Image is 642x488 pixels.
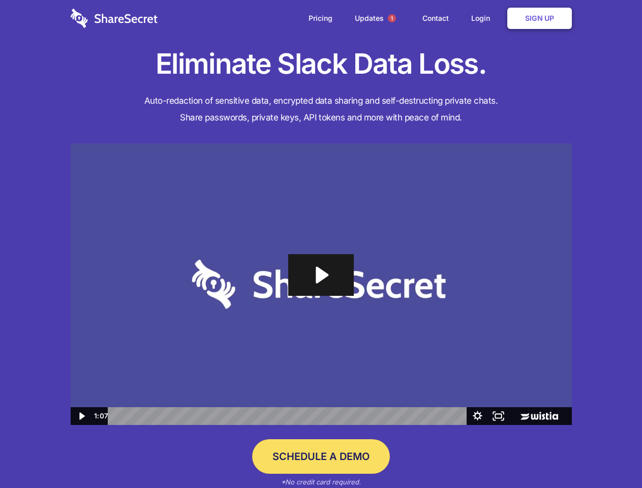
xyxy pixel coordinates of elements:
[298,3,343,34] a: Pricing
[488,407,509,425] button: Fullscreen
[71,143,572,425] img: Sharesecret
[71,407,91,425] button: Play Video
[288,254,353,296] button: Play Video: Sharesecret Slack Extension
[252,439,390,474] a: Schedule a Demo
[71,46,572,82] h1: Eliminate Slack Data Loss.
[71,93,572,126] h4: Auto-redaction of sensitive data, encrypted data sharing and self-destructing private chats. Shar...
[507,8,572,29] a: Sign Up
[71,9,158,28] img: logo-wordmark-white-trans-d4663122ce5f474addd5e946df7df03e33cb6a1c49d2221995e7729f52c070b2.svg
[461,3,505,34] a: Login
[281,478,361,486] em: *No credit card required.
[116,407,462,425] div: Playbar
[509,407,571,425] a: Wistia Logo -- Learn More
[388,14,396,22] span: 1
[591,437,630,476] iframe: Drift Widget Chat Controller
[467,407,488,425] button: Show settings menu
[412,3,459,34] a: Contact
